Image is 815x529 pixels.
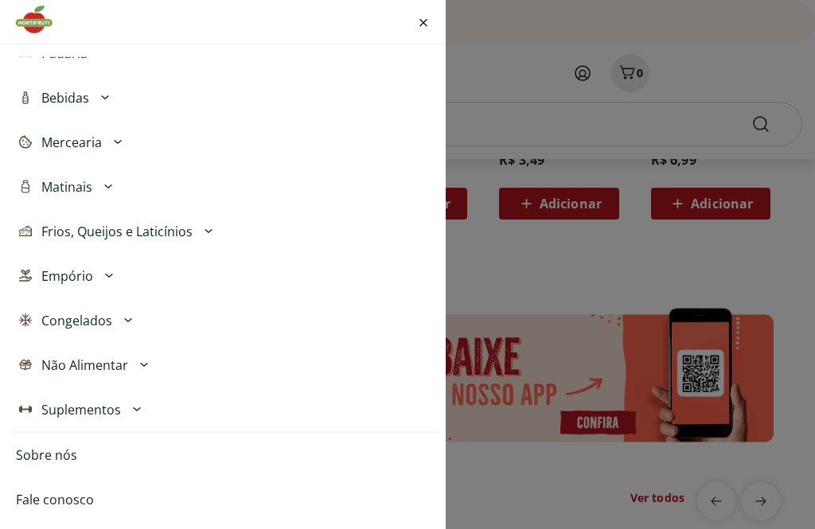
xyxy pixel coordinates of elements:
[13,254,439,298] button: Empório
[13,165,439,209] button: Matinais
[13,343,439,387] button: Não Alimentar
[13,120,439,165] button: Mercearia
[41,311,112,330] span: Congelados
[13,298,439,343] button: Congelados
[13,76,439,120] button: Bebidas
[41,222,193,241] span: Frios, Queijos e Laticínios
[13,387,439,432] button: Suplementos
[16,445,77,465] a: Sobre nós
[41,177,92,196] span: Matinais
[41,356,128,375] span: Não Alimentar
[414,3,433,41] button: Fechar menu
[13,209,439,254] button: Frios, Queijos e Laticínios
[13,4,66,36] img: Hortifruti
[41,400,121,419] span: Suplementos
[41,88,89,107] span: Bebidas
[41,266,93,286] span: Empório
[16,490,94,509] a: Fale conosco
[41,133,102,152] span: Mercearia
